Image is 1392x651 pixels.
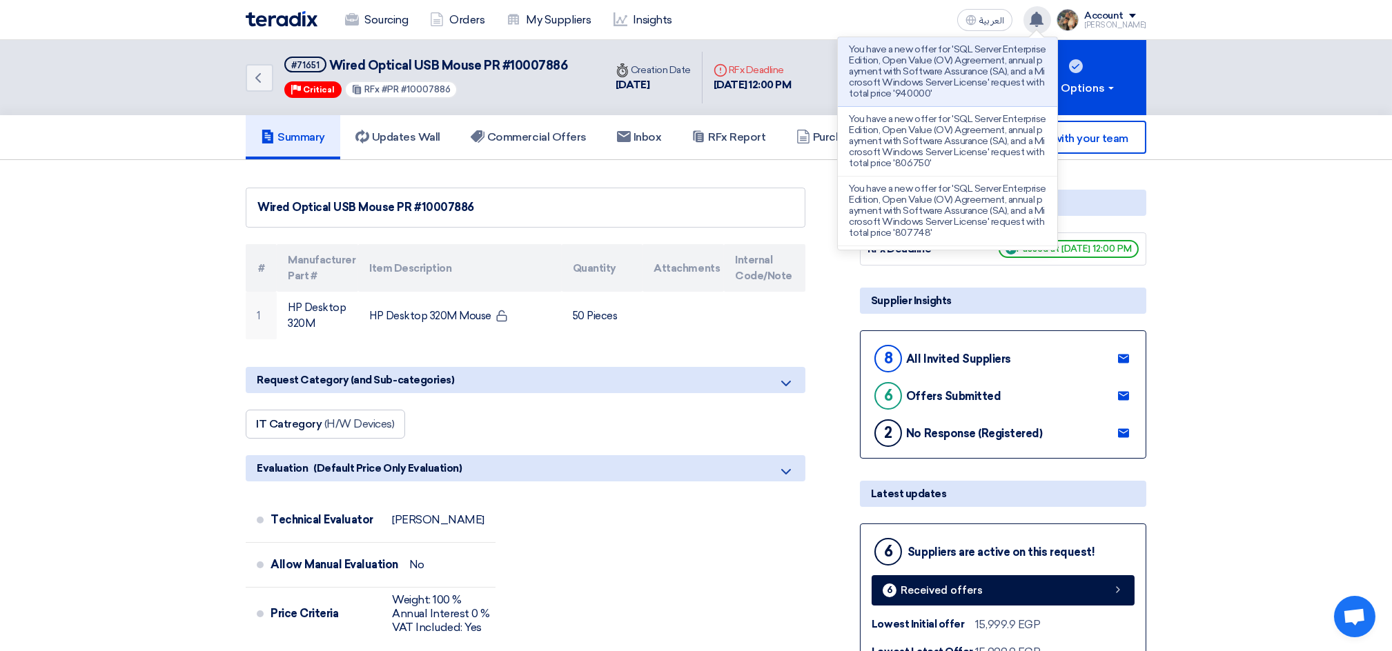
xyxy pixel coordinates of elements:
span: (Default Price Only Evaluation) [313,461,462,476]
span: RFx [364,84,380,94]
div: RFx Deadline [714,63,792,77]
a: My Suppliers [496,5,602,35]
a: 6 Received offers [872,575,1135,605]
h5: Updates Wall [355,130,440,144]
p: You have a new offer for 'SQL Server Enterprise Edition, Open Value (OV) Agreement, annual paymen... [849,114,1046,169]
a: Commercial Offers [455,115,602,159]
div: No [409,558,424,572]
div: 6 [883,583,896,597]
button: RFx Options [1008,40,1146,115]
div: VAT Included: Yes [392,621,490,634]
a: Purchase Orders [781,115,914,159]
span: Received offers [901,585,983,596]
span: (H/W Devices) [324,417,395,430]
a: Summary [246,115,340,159]
h5: Wired Optical USB Mouse PR #10007886 [284,57,567,74]
th: Internal Code/Note [724,244,805,292]
button: العربية [957,9,1012,31]
div: Supplier Insights [860,288,1146,314]
a: Insights [602,5,683,35]
a: Inbox [602,115,677,159]
div: Suppliers are active on this request! [908,545,1095,559]
th: # [246,244,277,292]
div: 2 [874,419,902,447]
a: RFx Report [676,115,781,159]
img: file_1710751448746.jpg [1057,9,1079,31]
div: Annual Interest 0 % [392,607,490,621]
h5: Summary [261,130,325,144]
span: العربية [979,16,1004,26]
span: #PR #10007886 [382,84,451,94]
span: Evaluation [257,461,308,476]
span: IT Catregory [256,417,322,430]
span: Request Category (and Sub-categories) [257,372,454,388]
div: [PERSON_NAME] [1084,21,1146,29]
h5: RFx Report [692,130,765,144]
div: Lowest Initial offer [872,617,975,632]
div: Wired Optical USB Mouse PR #10007886 [257,199,794,216]
h5: Commercial Offers [471,130,587,144]
div: [DATE] [616,77,691,93]
td: HP Desktop 320M [277,292,358,339]
th: Item Description [358,244,561,292]
div: #71651 [291,61,320,70]
th: Quantity [562,244,643,292]
div: Offers Submitted [906,390,1001,403]
div: Latest updates [860,481,1146,507]
div: 15,999.9 EGP [975,617,1040,633]
h5: Purchase Orders [796,130,899,144]
div: [DATE] 12:00 PM [714,77,792,93]
th: Manufacturer Part # [277,244,358,292]
div: Account [1084,10,1124,22]
div: 6 [874,538,902,565]
span: Critical [303,85,335,94]
span: Passed at [DATE] 12:00 PM [999,240,1139,258]
th: Attachments [643,244,724,292]
div: Price Criteria [271,597,381,630]
div: Open chat [1334,596,1375,637]
td: 1 [246,292,277,339]
h5: Inbox [617,130,662,144]
div: Creation Date [616,63,691,77]
div: RFx Options [1039,80,1117,97]
p: You have a new offer for 'SQL Server Enterprise Edition, Open Value (OV) Agreement, annual paymen... [849,183,1046,239]
img: Teradix logo [246,11,317,27]
div: No Response (Registered) [906,427,1042,440]
a: Orders [419,5,496,35]
div: 8 [874,345,902,372]
span: Wired Optical USB Mouse PR #10007886 [329,58,568,73]
td: HP Desktop 320M Mouse [358,292,561,339]
a: Updates Wall [340,115,455,159]
div: Technical Evaluator [271,503,381,537]
div: All Invited Suppliers [906,352,1011,365]
div: Weight: 100 % [392,593,490,607]
p: You have a new offer for 'SQL Server Enterprise Edition, Open Value (OV) Agreement, annual paymen... [849,44,1046,99]
a: Sourcing [334,5,419,35]
div: Allow Manual Evaluation [271,548,398,581]
div: [PERSON_NAME] [392,513,484,527]
td: 50 Pieces [562,292,643,339]
div: 6 [874,382,902,410]
span: Share with your team [1021,132,1128,145]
